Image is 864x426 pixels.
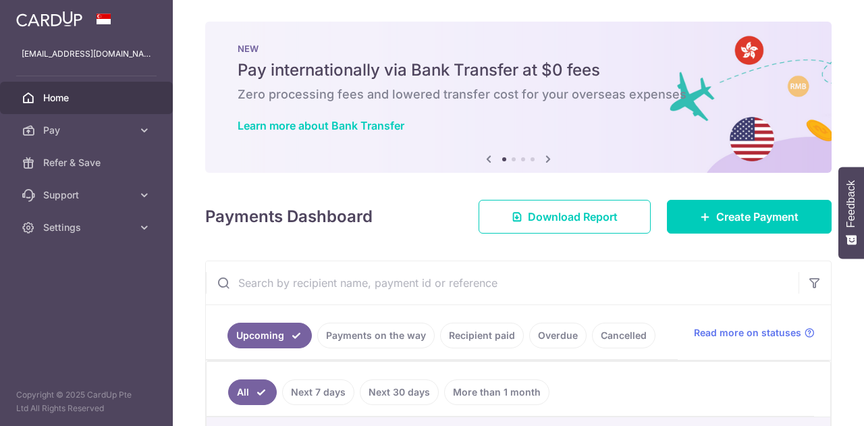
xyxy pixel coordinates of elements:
[667,200,832,234] a: Create Payment
[845,180,857,228] span: Feedback
[43,91,132,105] span: Home
[205,22,832,173] img: Bank transfer banner
[317,323,435,348] a: Payments on the way
[228,379,277,405] a: All
[238,59,799,81] h5: Pay internationally via Bank Transfer at $0 fees
[206,261,799,304] input: Search by recipient name, payment id or reference
[227,323,312,348] a: Upcoming
[43,188,132,202] span: Support
[22,47,151,61] p: [EMAIL_ADDRESS][DOMAIN_NAME]
[479,200,651,234] a: Download Report
[238,86,799,103] h6: Zero processing fees and lowered transfer cost for your overseas expenses
[43,156,132,169] span: Refer & Save
[440,323,524,348] a: Recipient paid
[16,11,82,27] img: CardUp
[43,221,132,234] span: Settings
[529,323,587,348] a: Overdue
[592,323,655,348] a: Cancelled
[360,379,439,405] a: Next 30 days
[205,205,373,229] h4: Payments Dashboard
[528,209,618,225] span: Download Report
[43,124,132,137] span: Pay
[838,167,864,259] button: Feedback - Show survey
[238,119,404,132] a: Learn more about Bank Transfer
[238,43,799,54] p: NEW
[694,326,801,340] span: Read more on statuses
[444,379,549,405] a: More than 1 month
[694,326,815,340] a: Read more on statuses
[282,379,354,405] a: Next 7 days
[716,209,799,225] span: Create Payment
